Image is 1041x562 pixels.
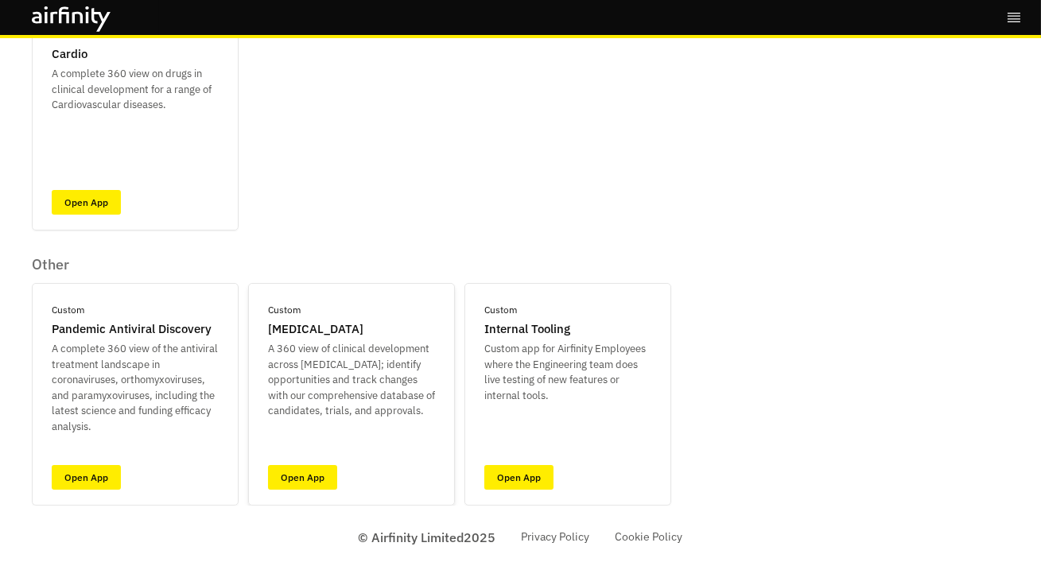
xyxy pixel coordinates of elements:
[268,465,337,490] a: Open App
[484,303,517,317] p: Custom
[484,465,554,490] a: Open App
[484,320,570,339] p: Internal Tooling
[52,341,219,434] p: A complete 360 view of the antiviral treatment landscape in coronaviruses, orthomyxoviruses, and ...
[268,303,301,317] p: Custom
[616,529,683,545] a: Cookie Policy
[52,190,121,215] a: Open App
[52,303,84,317] p: Custom
[32,256,671,273] p: Other
[52,45,87,64] p: Cardio
[52,320,212,339] p: Pandemic Antiviral Discovery
[268,341,435,419] p: A 360 view of clinical development across [MEDICAL_DATA]; identify opportunities and track change...
[52,465,121,490] a: Open App
[484,341,651,403] p: Custom app for Airfinity Employees where the Engineering team does live testing of new features o...
[359,528,496,547] p: © Airfinity Limited 2025
[268,320,363,339] p: [MEDICAL_DATA]
[52,66,219,113] p: A complete 360 view on drugs in clinical development for a range of Cardiovascular diseases.
[522,529,590,545] a: Privacy Policy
